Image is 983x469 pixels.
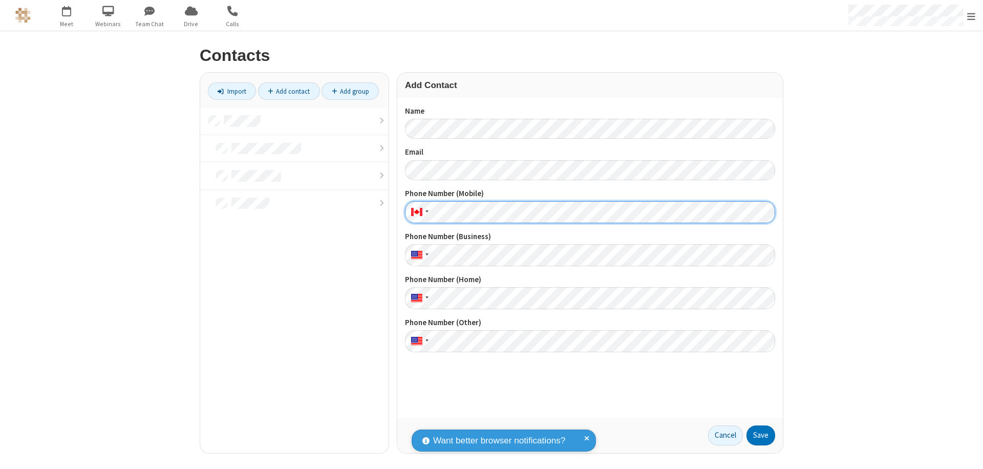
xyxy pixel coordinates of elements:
div: United States: + 1 [405,244,432,266]
button: Save [746,425,775,446]
a: Import [208,82,256,100]
label: Phone Number (Other) [405,317,775,329]
span: Drive [172,19,210,29]
label: Name [405,105,775,117]
span: Calls [213,19,252,29]
div: Canada: + 1 [405,201,432,223]
span: Meet [48,19,86,29]
a: Add group [322,82,379,100]
span: Team Chat [131,19,169,29]
div: United States: + 1 [405,287,432,309]
a: Add contact [258,82,320,100]
label: Phone Number (Business) [405,231,775,243]
span: Webinars [89,19,127,29]
span: Want better browser notifications? [433,434,565,447]
div: United States: + 1 [405,330,432,352]
a: Cancel [708,425,743,446]
label: Phone Number (Mobile) [405,188,775,200]
h2: Contacts [200,47,783,65]
label: Email [405,146,775,158]
img: QA Selenium DO NOT DELETE OR CHANGE [15,8,31,23]
h3: Add Contact [405,80,775,90]
label: Phone Number (Home) [405,274,775,286]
